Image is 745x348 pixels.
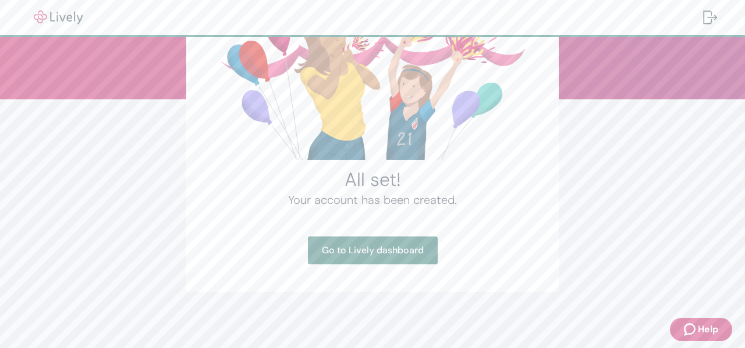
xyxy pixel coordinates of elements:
svg: Zendesk support icon [684,322,698,336]
h4: Your account has been created. [214,191,531,209]
img: Lively [26,10,91,24]
span: Help [698,322,718,336]
button: Log out [694,3,726,31]
h2: All set! [214,168,531,191]
button: Zendesk support iconHelp [670,318,732,341]
a: Go to Lively dashboard [308,236,438,264]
